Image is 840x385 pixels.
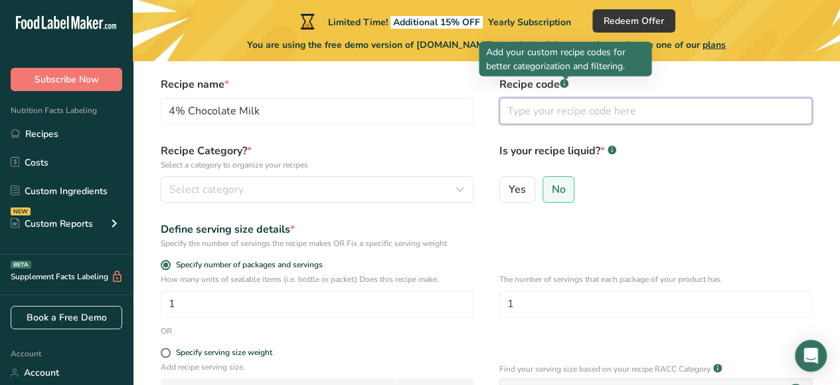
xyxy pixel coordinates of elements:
[176,348,272,358] div: Specify serving size weight
[161,237,473,249] div: Specify the number of servings the recipe makes OR Fix a specific serving weight
[499,76,812,92] label: Recipe code
[161,273,473,285] p: How many units of sealable items (i.e. bottle or packet) Does this recipe make.
[161,361,473,373] p: Add recipe serving size.
[171,260,323,270] span: Specify number of packages and servings
[161,325,172,337] div: OR
[499,143,812,171] label: Is your recipe liquid?
[390,16,483,29] span: Additional 15% OFF
[488,16,571,29] span: Yearly Subscription
[161,76,473,92] label: Recipe name
[297,13,571,29] div: Limited Time!
[499,98,812,124] input: Type your recipe code here
[11,217,93,231] div: Custom Reports
[499,363,711,375] p: Find your serving size based on your recipe RACC Category
[604,14,664,28] span: Redeem Offer
[161,221,473,237] div: Define serving size details
[11,207,31,215] div: NEW
[11,261,31,269] div: BETA
[499,273,812,285] p: The number of servings that each package of your product has.
[552,183,566,196] span: No
[592,9,675,33] button: Redeem Offer
[11,68,122,91] button: Subscribe Now
[509,183,526,196] span: Yes
[161,176,473,203] button: Select category
[795,340,827,372] div: Open Intercom Messenger
[11,306,122,329] a: Book a Free Demo
[703,39,726,51] span: plans
[485,45,645,73] p: Add your custom recipe codes for better categorization and filtering.
[161,143,473,171] label: Recipe Category?
[161,159,473,171] p: Select a category to organize your recipes
[247,38,726,52] span: You are using the free demo version of [DOMAIN_NAME], to unlock all features please choose one of...
[169,182,244,197] span: Select category
[35,72,99,86] span: Subscribe Now
[161,98,473,124] input: Type your recipe name here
